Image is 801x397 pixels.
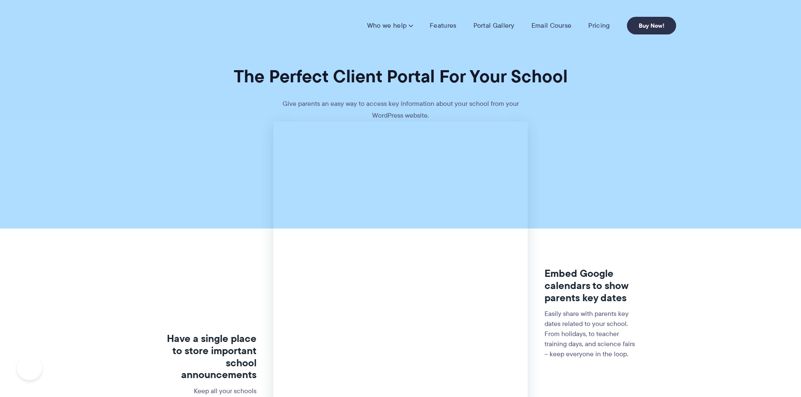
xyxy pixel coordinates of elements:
p: Give parents an easy way to access key information about your school from your WordPress website. [275,98,527,121]
p: Easily share with parents key dates related to your school. From holidays, to teacher training da... [545,309,637,359]
a: Pricing [588,21,610,30]
a: Email Course [531,21,572,30]
h3: Embed Google calendars to show parents key dates [545,268,637,304]
h3: Have a single place to store important school announcements [164,333,256,381]
a: Features [430,21,456,30]
a: Buy Now! [627,17,676,34]
iframe: Toggle Customer Support [17,355,42,380]
a: Who we help [367,21,413,30]
a: Portal Gallery [473,21,515,30]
